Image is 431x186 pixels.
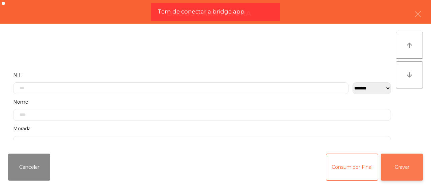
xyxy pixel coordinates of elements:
i: arrow_upward [405,41,413,49]
button: Gravar [381,154,423,181]
span: Morada [13,124,31,133]
button: Cancelar [8,154,50,181]
button: arrow_downward [396,61,423,88]
button: arrow_upward [396,32,423,59]
button: Consumidor Final [326,154,378,181]
span: Tem de conectar a bridge app [158,7,244,16]
span: NIF [13,71,22,80]
span: Nome [13,98,28,107]
i: arrow_downward [405,71,413,79]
